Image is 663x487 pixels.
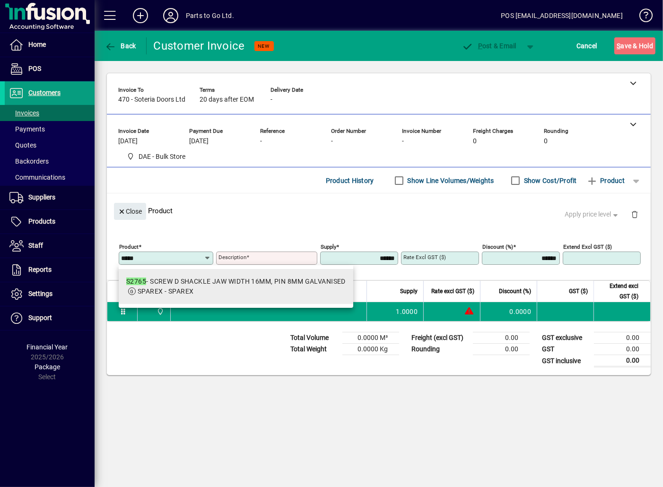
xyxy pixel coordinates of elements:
[286,344,342,355] td: Total Weight
[473,332,530,344] td: 0.00
[5,234,95,258] a: Staff
[154,38,245,53] div: Customer Invoice
[331,138,333,145] span: -
[322,172,378,189] button: Product History
[286,332,342,344] td: Total Volume
[27,343,68,351] span: Financial Year
[623,203,646,226] button: Delete
[537,355,594,367] td: GST inclusive
[5,105,95,121] a: Invoices
[561,206,624,223] button: Apply price level
[28,89,61,96] span: Customers
[326,173,374,188] span: Product History
[28,217,55,225] span: Products
[9,109,39,117] span: Invoices
[342,344,399,355] td: 0.0000 Kg
[28,242,43,249] span: Staff
[594,355,651,367] td: 0.00
[5,153,95,169] a: Backorders
[200,96,254,104] span: 20 days after EOM
[600,281,638,302] span: Extend excl GST ($)
[576,38,597,53] span: Cancel
[480,302,537,321] td: 0.0000
[402,138,404,145] span: -
[28,41,46,48] span: Home
[537,344,594,355] td: GST
[5,258,95,282] a: Reports
[156,7,186,24] button: Profile
[154,306,165,317] span: DAE - Bulk Store
[407,332,473,344] td: Freight (excl GST)
[499,286,531,296] span: Discount (%)
[118,138,138,145] span: [DATE]
[5,306,95,330] a: Support
[105,42,136,50] span: Back
[28,193,55,201] span: Suppliers
[396,307,418,316] span: 1.0000
[102,37,139,54] button: Back
[9,157,49,165] span: Backorders
[28,314,52,322] span: Support
[5,121,95,137] a: Payments
[614,37,655,54] button: Save & Hold
[119,269,353,304] mat-option: S2765 - SCREW D SHACKLE JAW WIDTH 16MM, PIN 8MM GALVANISED
[473,344,530,355] td: 0.00
[126,278,146,285] em: S2765
[28,290,52,297] span: Settings
[522,176,577,185] label: Show Cost/Profit
[617,42,620,50] span: S
[95,37,147,54] app-page-header-button: Back
[186,8,234,23] div: Parts to Go Ltd.
[594,344,651,355] td: 0.00
[565,209,620,219] span: Apply price level
[342,332,399,344] td: 0.0000 M³
[5,169,95,185] a: Communications
[123,151,190,163] span: DAE - Bulk Store
[118,96,185,104] span: 470 - Soteria Doors Ltd
[478,42,482,50] span: P
[321,243,336,250] mat-label: Supply
[400,286,418,296] span: Supply
[482,243,513,250] mat-label: Discount (%)
[9,125,45,133] span: Payments
[594,332,651,344] td: 0.00
[258,43,270,49] span: NEW
[189,138,209,145] span: [DATE]
[457,37,521,54] button: Post & Email
[623,210,646,218] app-page-header-button: Delete
[5,137,95,153] a: Quotes
[5,210,95,234] a: Products
[35,363,60,371] span: Package
[574,37,600,54] button: Cancel
[617,38,653,53] span: ave & Hold
[260,138,262,145] span: -
[119,243,139,250] mat-label: Product
[5,57,95,81] a: POS
[139,152,186,162] span: DAE - Bulk Store
[462,42,516,50] span: ost & Email
[114,203,146,220] button: Close
[632,2,651,33] a: Knowledge Base
[112,207,148,215] app-page-header-button: Close
[473,138,477,145] span: 0
[544,138,548,145] span: 0
[431,286,474,296] span: Rate excl GST ($)
[563,243,612,250] mat-label: Extend excl GST ($)
[537,332,594,344] td: GST exclusive
[126,277,346,287] div: - SCREW D SHACKLE JAW WIDTH 16MM, PIN 8MM GALVANISED
[9,141,36,149] span: Quotes
[107,193,651,228] div: Product
[138,287,194,295] span: SPAREX - SPAREX
[28,65,41,72] span: POS
[5,186,95,209] a: Suppliers
[403,254,446,261] mat-label: Rate excl GST ($)
[5,282,95,306] a: Settings
[407,344,473,355] td: Rounding
[118,204,142,219] span: Close
[125,7,156,24] button: Add
[406,176,494,185] label: Show Line Volumes/Weights
[9,174,65,181] span: Communications
[569,286,588,296] span: GST ($)
[501,8,623,23] div: POS [EMAIL_ADDRESS][DOMAIN_NAME]
[218,254,246,261] mat-label: Description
